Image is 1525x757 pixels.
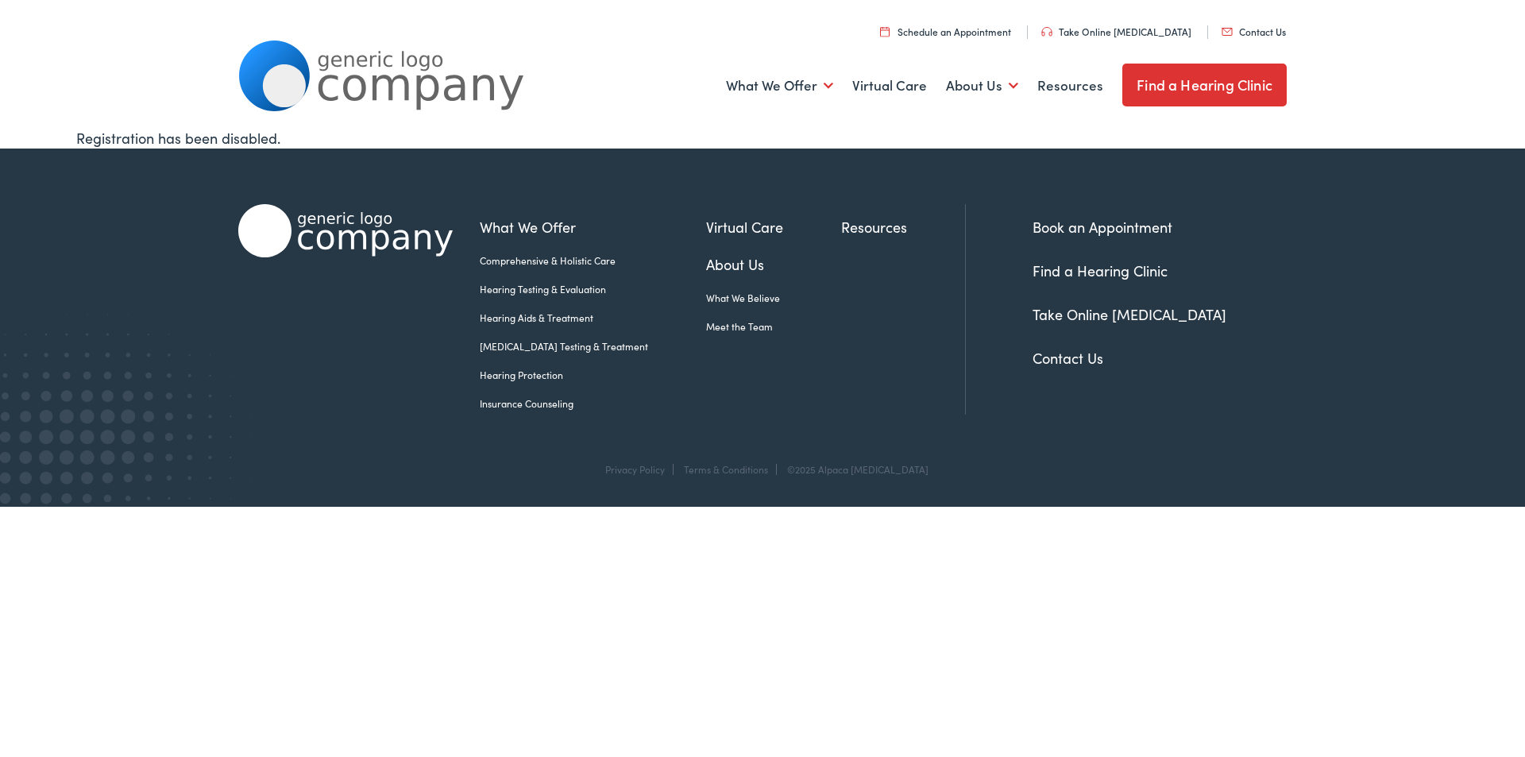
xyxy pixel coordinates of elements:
[480,253,706,268] a: Comprehensive & Holistic Care
[706,319,841,334] a: Meet the Team
[1033,261,1168,280] a: Find a Hearing Clinic
[706,291,841,305] a: What We Believe
[841,216,965,238] a: Resources
[480,396,706,411] a: Insurance Counseling
[1033,348,1103,368] a: Contact Us
[852,56,927,115] a: Virtual Care
[880,25,1011,38] a: Schedule an Appointment
[605,462,665,476] a: Privacy Policy
[880,26,890,37] img: utility icon
[1033,217,1172,237] a: Book an Appointment
[1037,56,1103,115] a: Resources
[1041,25,1191,38] a: Take Online [MEDICAL_DATA]
[1041,27,1052,37] img: utility icon
[480,368,706,382] a: Hearing Protection
[779,464,929,475] div: ©2025 Alpaca [MEDICAL_DATA]
[1222,25,1286,38] a: Contact Us
[1033,304,1226,324] a: Take Online [MEDICAL_DATA]
[1222,28,1233,36] img: utility icon
[946,56,1018,115] a: About Us
[684,462,768,476] a: Terms & Conditions
[1122,64,1287,106] a: Find a Hearing Clinic
[238,204,453,257] img: Alpaca Audiology
[480,282,706,296] a: Hearing Testing & Evaluation
[706,253,841,275] a: About Us
[726,56,833,115] a: What We Offer
[480,339,706,353] a: [MEDICAL_DATA] Testing & Treatment
[480,216,706,238] a: What We Offer
[706,216,841,238] a: Virtual Care
[480,311,706,325] a: Hearing Aids & Treatment
[76,127,1449,149] div: Registration has been disabled.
